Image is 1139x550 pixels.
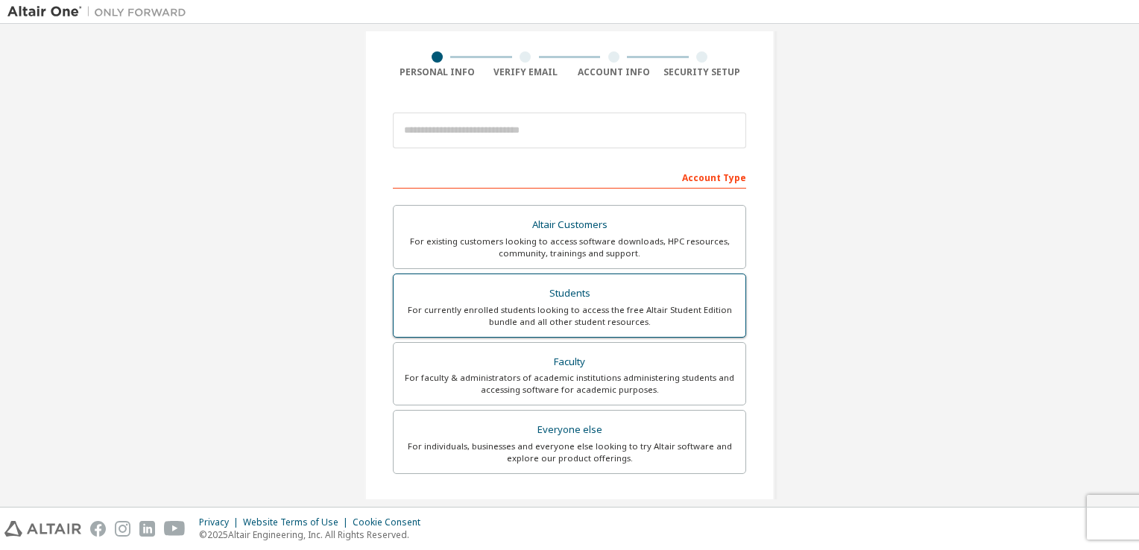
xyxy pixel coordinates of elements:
[482,66,570,78] div: Verify Email
[403,215,736,236] div: Altair Customers
[243,516,353,528] div: Website Terms of Use
[199,528,429,541] p: © 2025 Altair Engineering, Inc. All Rights Reserved.
[403,236,736,259] div: For existing customers looking to access software downloads, HPC resources, community, trainings ...
[569,66,658,78] div: Account Info
[4,521,81,537] img: altair_logo.svg
[7,4,194,19] img: Altair One
[115,521,130,537] img: instagram.svg
[393,496,746,520] div: Your Profile
[353,516,429,528] div: Cookie Consent
[90,521,106,537] img: facebook.svg
[403,283,736,304] div: Students
[658,66,747,78] div: Security Setup
[403,440,736,464] div: For individuals, businesses and everyone else looking to try Altair software and explore our prod...
[403,420,736,440] div: Everyone else
[164,521,186,537] img: youtube.svg
[199,516,243,528] div: Privacy
[403,304,736,328] div: For currently enrolled students looking to access the free Altair Student Edition bundle and all ...
[139,521,155,537] img: linkedin.svg
[403,352,736,373] div: Faculty
[393,66,482,78] div: Personal Info
[393,165,746,189] div: Account Type
[403,372,736,396] div: For faculty & administrators of academic institutions administering students and accessing softwa...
